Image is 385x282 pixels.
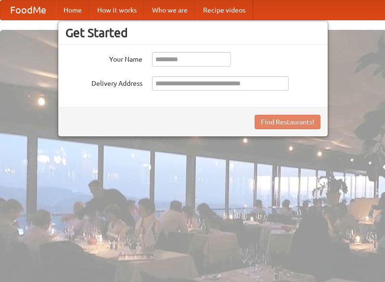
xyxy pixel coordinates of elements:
a: Recipe videos [195,0,253,20]
h3: Get Started [65,26,321,40]
button: Find Restaurants! [255,115,321,129]
a: How it works [90,0,144,20]
a: Home [56,0,90,20]
a: FoodMe [0,0,56,20]
a: Who we are [144,0,195,20]
label: Your Name [65,52,142,64]
label: Delivery Address [65,76,142,88]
